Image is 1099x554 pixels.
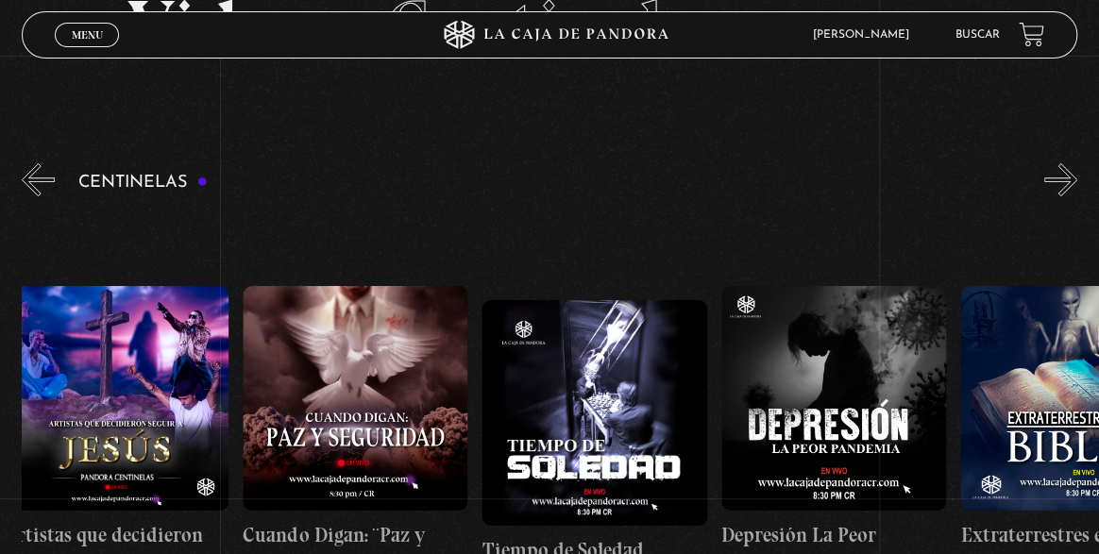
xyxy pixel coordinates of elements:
span: [PERSON_NAME] [803,29,928,41]
span: Menu [72,29,103,41]
span: Cerrar [65,45,110,59]
h3: Centinelas [78,174,208,192]
button: Previous [22,163,55,196]
a: Buscar [955,29,1000,41]
a: View your shopping cart [1019,22,1044,47]
button: Next [1044,163,1077,196]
